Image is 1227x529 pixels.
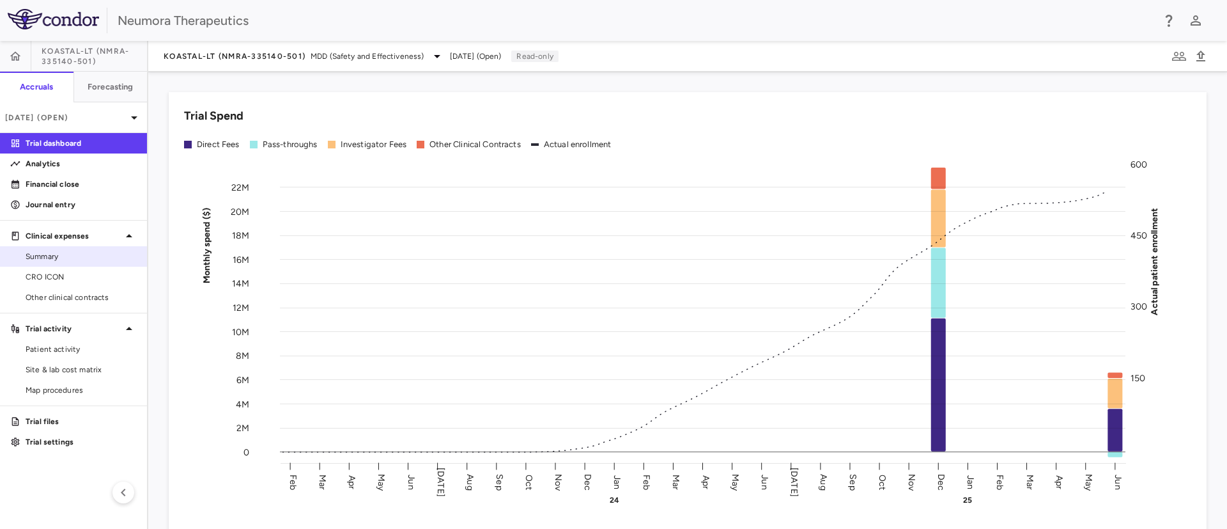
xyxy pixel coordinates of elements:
[789,468,799,497] text: [DATE]
[906,473,917,491] text: Nov
[197,139,240,150] div: Direct Fees
[231,182,249,193] tspan: 22M
[236,423,249,434] tspan: 2M
[511,51,558,62] p: Read-only
[5,112,127,123] p: [DATE] (Open)
[936,473,946,490] text: Dec
[231,206,249,217] tspan: 20M
[963,496,972,505] text: 25
[582,473,593,490] text: Dec
[1149,207,1160,315] tspan: Actual patient enrollment
[341,139,407,150] div: Investigator Fees
[233,254,249,265] tspan: 16M
[26,364,137,375] span: Site & lab cost matrix
[406,475,417,489] text: Jun
[435,468,446,497] text: [DATE]
[164,51,305,61] span: KOASTAL-LT (NMRA-335140-501)
[232,326,249,337] tspan: 10M
[288,474,298,489] text: Feb
[232,230,249,241] tspan: 18M
[494,474,505,490] text: Sep
[88,81,134,93] h6: Forecasting
[184,107,243,125] h6: Trial Spend
[26,199,137,210] p: Journal entry
[20,81,53,93] h6: Accruals
[8,9,99,29] img: logo-full-SnFGN8VE.png
[26,271,137,283] span: CRO ICON
[877,474,888,489] text: Oct
[26,158,137,170] p: Analytics
[553,473,564,491] text: Nov
[26,178,137,190] p: Financial close
[118,11,1153,30] div: Neumora Therapeutics
[233,303,249,313] tspan: 12M
[759,475,770,489] text: Jun
[236,351,249,361] tspan: 8M
[236,374,249,385] tspan: 6M
[641,474,652,489] text: Feb
[965,475,976,489] text: Jan
[201,207,212,283] tspan: Monthly spend ($)
[1131,230,1147,241] tspan: 450
[612,475,622,489] text: Jan
[243,446,249,457] tspan: 0
[1131,159,1147,170] tspan: 600
[26,138,137,149] p: Trial dashboard
[818,474,829,490] text: Aug
[429,139,521,150] div: Other Clinical Contracts
[465,474,475,490] text: Aug
[232,278,249,289] tspan: 14M
[610,496,619,505] text: 24
[26,384,137,396] span: Map procedures
[1024,474,1035,489] text: Mar
[26,436,137,448] p: Trial settings
[1113,475,1123,489] text: Jun
[26,230,121,242] p: Clinical expenses
[730,473,741,491] text: May
[523,474,534,489] text: Oct
[847,474,858,490] text: Sep
[1083,473,1094,491] text: May
[317,474,328,489] text: Mar
[311,51,424,62] span: MDD (Safety and Effectiveness)
[1131,301,1147,312] tspan: 300
[346,475,357,489] text: Apr
[236,399,249,409] tspan: 4M
[26,292,137,303] span: Other clinical contracts
[26,416,137,427] p: Trial files
[670,474,681,489] text: Mar
[1054,475,1065,489] text: Apr
[26,323,121,335] p: Trial activity
[700,475,711,489] text: Apr
[994,474,1005,489] text: Feb
[1131,372,1145,383] tspan: 150
[42,46,147,67] span: KOASTAL-LT (NMRA-335140-501)
[376,473,387,491] text: May
[26,343,137,355] span: Patient activity
[263,139,318,150] div: Pass-throughs
[450,51,502,62] span: [DATE] (Open)
[26,251,137,262] span: Summary
[544,139,612,150] div: Actual enrollment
